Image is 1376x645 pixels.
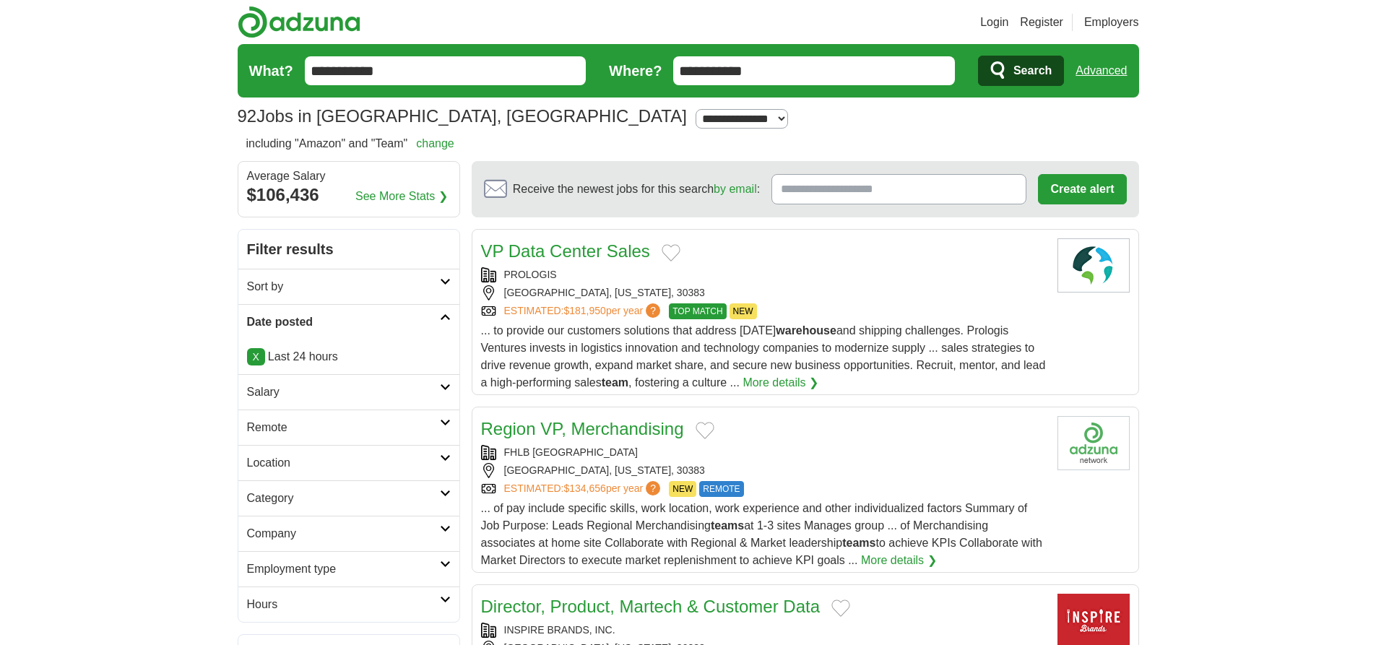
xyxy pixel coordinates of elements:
strong: team [602,376,628,389]
a: Register [1020,14,1063,31]
button: Add to favorite jobs [831,599,850,617]
a: Employment type [238,551,459,586]
a: Salary [238,374,459,410]
a: Company [238,516,459,551]
strong: teams [842,537,875,549]
label: Where? [609,60,662,82]
span: $181,950 [563,305,605,316]
h2: Salary [247,384,440,401]
a: Sort by [238,269,459,304]
span: ? [646,303,660,318]
a: See More Stats ❯ [355,188,448,205]
a: Date posted [238,304,459,339]
button: Create alert [1038,174,1126,204]
a: Employers [1084,14,1139,31]
a: Login [980,14,1008,31]
a: change [416,137,454,150]
p: Last 24 hours [247,348,451,365]
img: Adzuna logo [238,6,360,38]
label: What? [249,60,293,82]
h2: including "Amazon" and "Team" [246,135,454,152]
a: INSPIRE BRANDS, INC. [504,624,615,636]
a: More details ❯ [743,374,818,391]
span: TOP MATCH [669,303,726,319]
button: Add to favorite jobs [696,422,714,439]
h2: Hours [247,596,440,613]
div: $106,436 [247,182,451,208]
a: PROLOGIS [504,269,557,280]
h2: Category [247,490,440,507]
div: [GEOGRAPHIC_DATA], [US_STATE], 30383 [481,463,1046,478]
a: More details ❯ [861,552,937,569]
span: ... of pay include specific skills, work location, work experience and other individualized facto... [481,502,1042,566]
a: ESTIMATED:$181,950per year? [504,303,664,319]
h2: Remote [247,419,440,436]
span: ... to provide our customers solutions that address [DATE] and shipping challenges. Prologis Vent... [481,324,1046,389]
button: Add to favorite jobs [662,244,680,261]
a: VP Data Center Sales [481,241,650,261]
img: ProLogis logo [1057,238,1130,293]
span: NEW [730,303,757,319]
div: FHLB [GEOGRAPHIC_DATA] [481,445,1046,460]
h2: Employment type [247,560,440,578]
span: $134,656 [563,482,605,494]
a: Director, Product, Martech & Customer Data [481,597,821,616]
img: Company logo [1057,416,1130,470]
a: X [247,348,265,365]
span: Search [1013,56,1052,85]
a: Remote [238,410,459,445]
h2: Date posted [247,313,440,331]
h2: Company [247,525,440,542]
strong: warehouse [776,324,836,337]
button: Search [978,56,1064,86]
h2: Location [247,454,440,472]
a: ESTIMATED:$134,656per year? [504,481,664,497]
a: Advanced [1076,56,1127,85]
strong: teams [711,519,744,532]
span: REMOTE [699,481,743,497]
a: Region VP, Merchandising [481,419,684,438]
div: [GEOGRAPHIC_DATA], [US_STATE], 30383 [481,285,1046,300]
h2: Sort by [247,278,440,295]
span: Receive the newest jobs for this search : [513,181,760,198]
h2: Filter results [238,230,459,269]
span: NEW [669,481,696,497]
a: by email [714,183,757,195]
a: Hours [238,586,459,622]
h1: Jobs in [GEOGRAPHIC_DATA], [GEOGRAPHIC_DATA] [238,106,687,126]
a: Category [238,480,459,516]
span: ? [646,481,660,495]
div: Average Salary [247,170,451,182]
a: Location [238,445,459,480]
span: 92 [238,103,257,129]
